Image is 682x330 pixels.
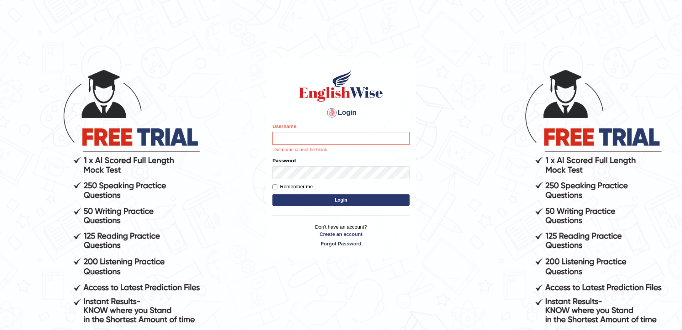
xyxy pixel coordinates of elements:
[272,123,296,130] label: Username
[272,147,410,154] p: Username cannot be blank.
[272,240,410,247] a: Forgot Password
[272,157,296,164] label: Password
[272,223,410,247] p: Don't have an account?
[272,194,410,206] button: Login
[272,231,410,238] a: Create an account
[272,183,313,191] label: Remember me
[298,69,384,103] img: Logo of English Wise sign in for intelligent practice with AI
[272,107,410,119] h4: Login
[272,184,277,189] input: Remember me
